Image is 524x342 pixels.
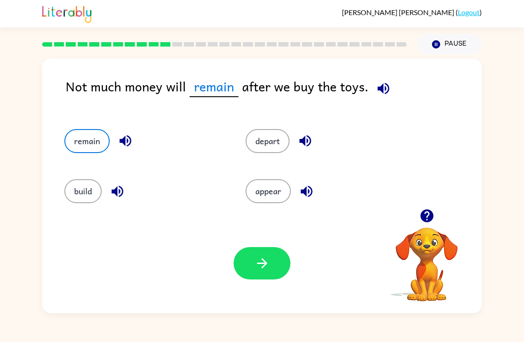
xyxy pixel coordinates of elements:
[246,179,291,203] button: appear
[342,8,456,16] span: [PERSON_NAME] [PERSON_NAME]
[66,76,482,111] div: Not much money will after we buy the toys.
[64,179,102,203] button: build
[42,4,91,23] img: Literably
[64,129,110,153] button: remain
[458,8,480,16] a: Logout
[342,8,482,16] div: ( )
[246,129,290,153] button: depart
[417,34,482,55] button: Pause
[382,214,471,303] video: Your browser must support playing .mp4 files to use Literably. Please try using another browser.
[190,76,238,97] span: remain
